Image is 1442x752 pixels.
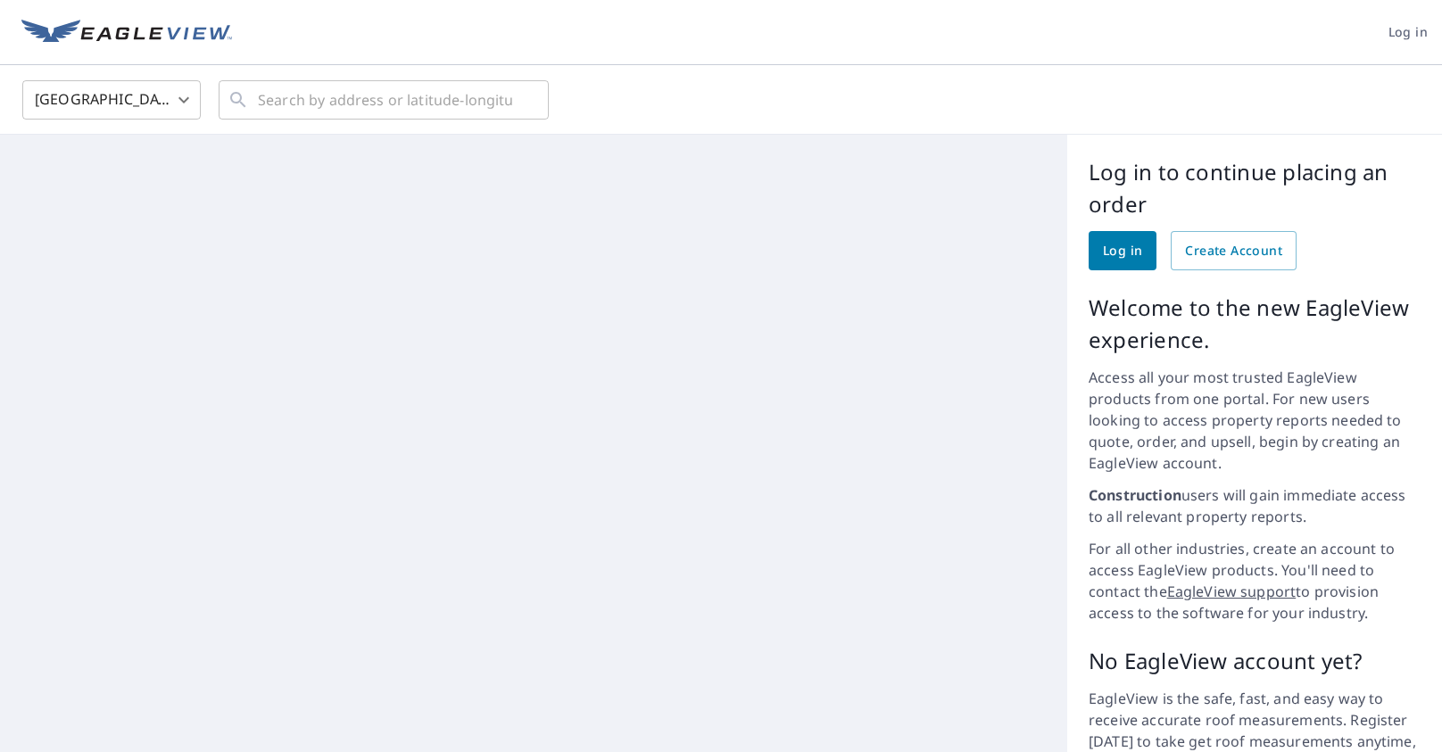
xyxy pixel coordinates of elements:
[1089,156,1421,220] p: Log in to continue placing an order
[1089,367,1421,474] p: Access all your most trusted EagleView products from one portal. For new users looking to access ...
[1167,582,1297,601] a: EagleView support
[1089,231,1156,270] a: Log in
[1185,240,1282,262] span: Create Account
[1089,485,1181,505] strong: Construction
[258,75,512,125] input: Search by address or latitude-longitude
[1089,645,1421,677] p: No EagleView account yet?
[1171,231,1297,270] a: Create Account
[22,75,201,125] div: [GEOGRAPHIC_DATA]
[1089,292,1421,356] p: Welcome to the new EagleView experience.
[1089,538,1421,624] p: For all other industries, create an account to access EagleView products. You'll need to contact ...
[21,20,232,46] img: EV Logo
[1388,21,1428,44] span: Log in
[1089,484,1421,527] p: users will gain immediate access to all relevant property reports.
[1103,240,1142,262] span: Log in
